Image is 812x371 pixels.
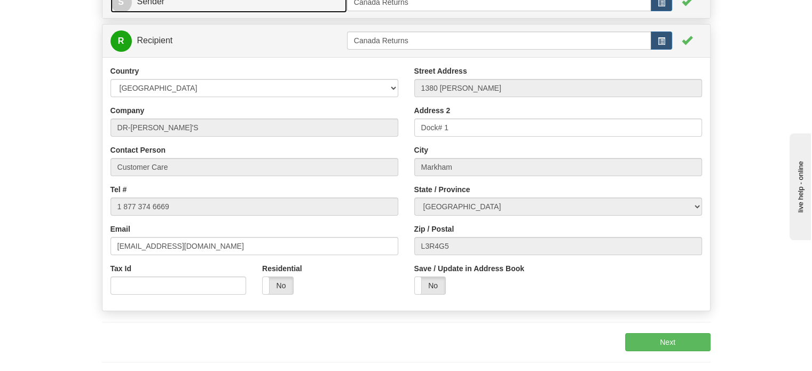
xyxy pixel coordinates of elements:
[111,145,165,155] label: Contact Person
[262,263,302,274] label: Residential
[414,184,470,195] label: State / Province
[787,131,811,240] iframe: chat widget
[625,333,711,351] button: Next
[111,263,131,274] label: Tax Id
[111,30,132,52] span: R
[111,224,130,234] label: Email
[111,184,127,195] label: Tel #
[263,277,293,294] label: No
[8,9,99,17] div: live help - online
[414,66,467,76] label: Street Address
[111,66,139,76] label: Country
[414,263,524,274] label: Save / Update in Address Book
[414,224,454,234] label: Zip / Postal
[347,31,651,50] input: Recipient Id
[414,145,428,155] label: City
[111,30,318,52] a: RRecipient
[415,277,445,294] label: No
[111,105,145,116] label: Company
[414,105,451,116] label: Address 2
